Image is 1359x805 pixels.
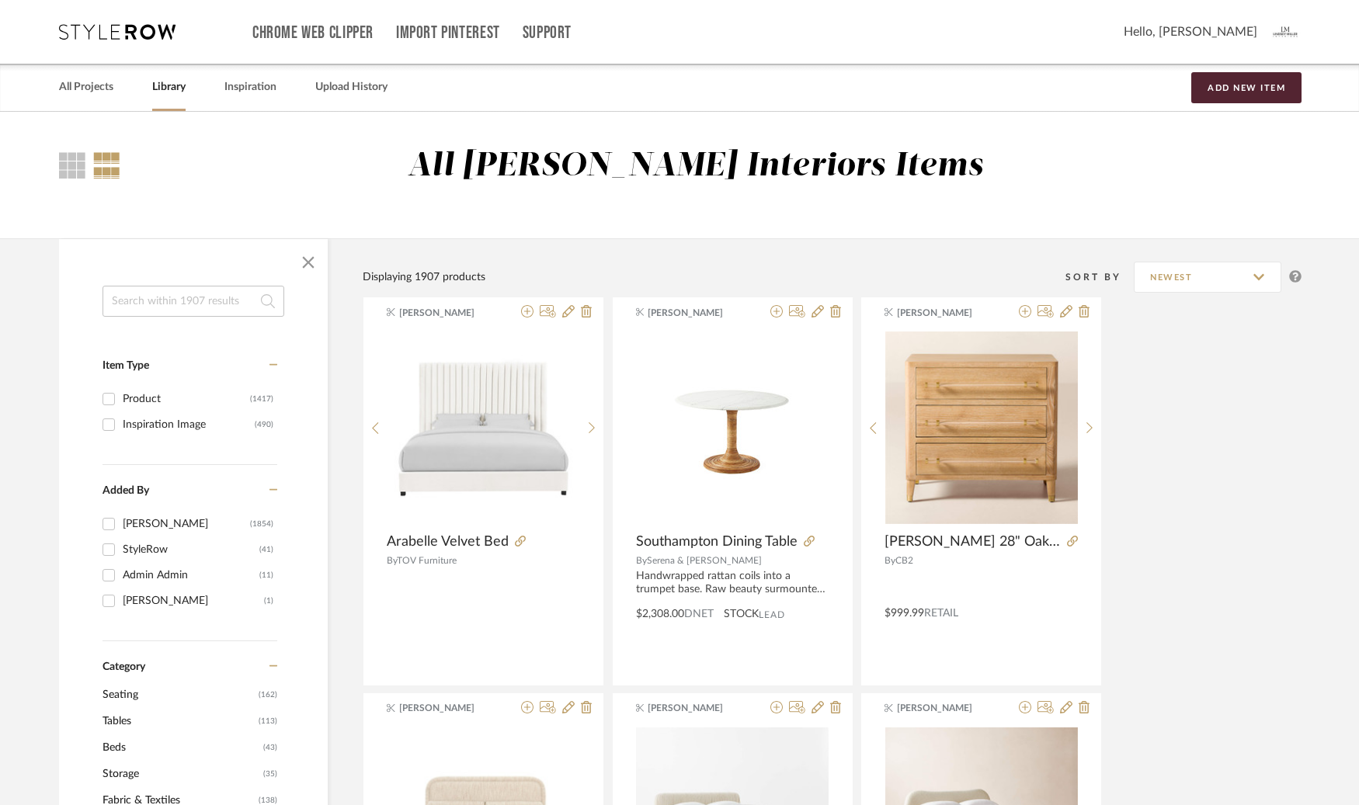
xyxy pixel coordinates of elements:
[396,26,500,40] a: Import Pinterest
[152,77,186,98] a: Library
[924,608,958,619] span: Retail
[724,606,759,623] span: STOCK
[103,286,284,317] input: Search within 1907 results
[255,412,273,437] div: (490)
[250,387,273,411] div: (1417)
[759,609,785,620] span: Lead
[123,588,264,613] div: [PERSON_NAME]
[263,735,277,760] span: (43)
[59,77,113,98] a: All Projects
[103,485,149,496] span: Added By
[885,556,895,565] span: By
[636,533,798,550] span: Southampton Dining Table
[523,26,572,40] a: Support
[103,708,255,734] span: Tables
[895,556,913,565] span: CB2
[897,306,995,320] span: [PERSON_NAME]
[259,709,277,734] span: (113)
[263,762,277,786] span: (35)
[387,556,397,565] span: By
[1124,23,1257,41] span: Hello, [PERSON_NAME]
[885,331,1078,524] img: Probst 28" Oak 3-Drawer Nightstand
[647,556,762,565] span: Serena & [PERSON_NAME]
[897,701,995,715] span: [PERSON_NAME]
[103,360,149,371] span: Item Type
[123,412,255,437] div: Inspiration Image
[259,682,277,707] span: (162)
[387,533,509,550] span: Arabelle Velvet Bed
[684,609,714,619] span: DNET
[103,734,259,761] span: Beds
[636,609,684,619] span: $2,308.00
[103,682,255,708] span: Seating
[655,331,810,525] img: Southampton Dining Table
[1191,72,1302,103] button: Add New Item
[636,570,829,596] div: Handwrapped rattan coils into a trumpet base. Raw beauty surmounted by marble.
[636,556,647,565] span: By
[408,147,983,186] div: All [PERSON_NAME] Interiors Items
[123,512,250,536] div: [PERSON_NAME]
[399,306,497,320] span: [PERSON_NAME]
[252,26,374,40] a: Chrome Web Clipper
[259,537,273,562] div: (41)
[399,701,497,715] span: [PERSON_NAME]
[388,343,580,512] img: Arabelle Velvet Bed
[1065,269,1134,285] div: Sort By
[363,269,485,286] div: Displaying 1907 products
[123,387,250,411] div: Product
[397,556,457,565] span: TOV Furniture
[123,563,259,588] div: Admin Admin
[250,512,273,536] div: (1854)
[224,77,276,98] a: Inspiration
[885,533,1061,550] span: [PERSON_NAME] 28" Oak 3-Drawer Nightstand
[648,306,746,320] span: [PERSON_NAME]
[259,563,273,588] div: (11)
[885,608,924,619] span: $999.99
[123,537,259,562] div: StyleRow
[315,77,388,98] a: Upload History
[103,761,259,787] span: Storage
[264,588,273,613] div: (1)
[103,661,145,674] span: Category
[648,701,746,715] span: [PERSON_NAME]
[1269,16,1302,48] img: avatar
[293,247,324,278] button: Close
